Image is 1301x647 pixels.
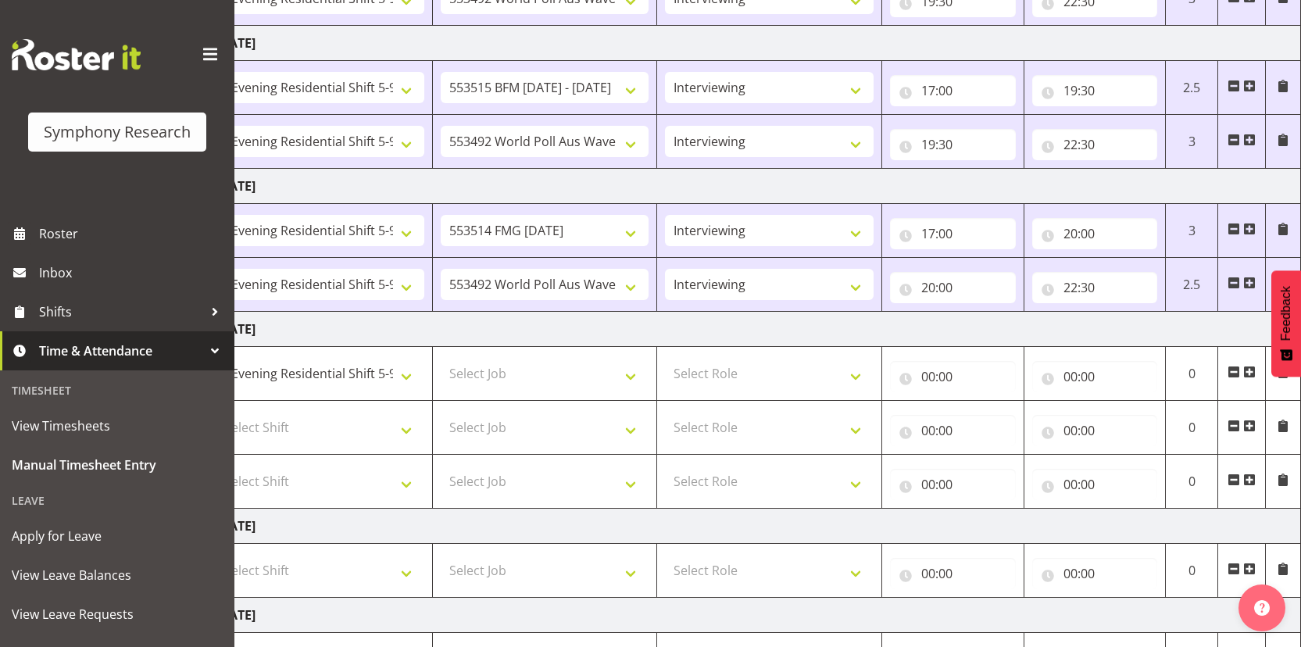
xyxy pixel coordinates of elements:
[4,445,231,484] a: Manual Timesheet Entry
[208,598,1301,633] td: [DATE]
[890,129,1016,160] input: Click to select...
[1032,469,1158,500] input: Click to select...
[890,415,1016,446] input: Click to select...
[1032,129,1158,160] input: Click to select...
[12,414,223,438] span: View Timesheets
[890,469,1016,500] input: Click to select...
[39,339,203,363] span: Time & Attendance
[890,218,1016,249] input: Click to select...
[890,558,1016,589] input: Click to select...
[39,261,227,284] span: Inbox
[1032,272,1158,303] input: Click to select...
[12,602,223,626] span: View Leave Requests
[1254,600,1270,616] img: help-xxl-2.png
[1166,258,1218,312] td: 2.5
[208,169,1301,204] td: [DATE]
[12,39,141,70] img: Rosterit website logo
[1271,270,1301,377] button: Feedback - Show survey
[12,524,223,548] span: Apply for Leave
[44,120,191,144] div: Symphony Research
[4,517,231,556] a: Apply for Leave
[4,595,231,634] a: View Leave Requests
[39,300,203,323] span: Shifts
[1032,361,1158,392] input: Click to select...
[1279,286,1293,341] span: Feedback
[1032,75,1158,106] input: Click to select...
[1032,415,1158,446] input: Click to select...
[208,509,1301,544] td: [DATE]
[12,453,223,477] span: Manual Timesheet Entry
[4,374,231,406] div: Timesheet
[1032,218,1158,249] input: Click to select...
[1166,401,1218,455] td: 0
[890,272,1016,303] input: Click to select...
[1166,115,1218,169] td: 3
[1166,544,1218,598] td: 0
[1166,204,1218,258] td: 3
[4,406,231,445] a: View Timesheets
[1166,455,1218,509] td: 0
[39,222,227,245] span: Roster
[12,563,223,587] span: View Leave Balances
[890,361,1016,392] input: Click to select...
[4,484,231,517] div: Leave
[1166,347,1218,401] td: 0
[208,312,1301,347] td: [DATE]
[4,556,231,595] a: View Leave Balances
[208,26,1301,61] td: [DATE]
[890,75,1016,106] input: Click to select...
[1166,61,1218,115] td: 2.5
[1032,558,1158,589] input: Click to select...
